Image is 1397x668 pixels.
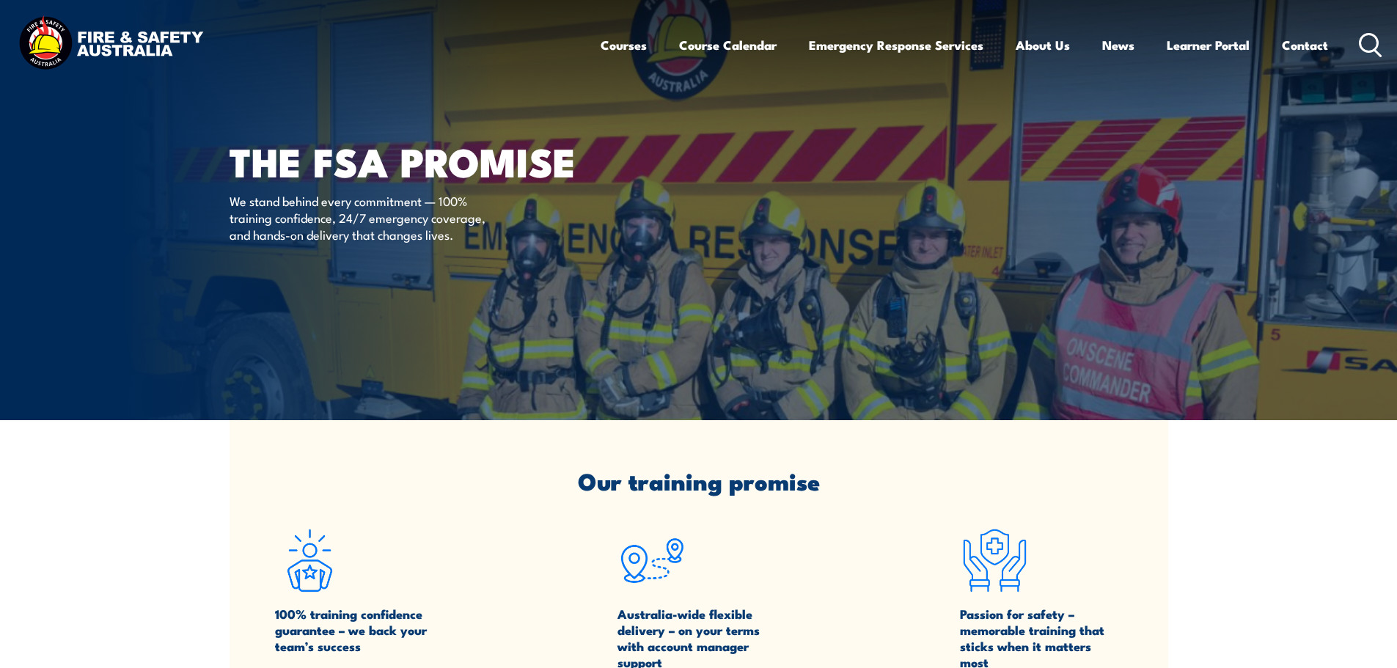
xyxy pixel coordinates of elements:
h1: The FSA promise [230,144,592,178]
h2: Our training promise [275,470,1123,491]
a: About Us [1016,26,1070,65]
a: News [1102,26,1134,65]
a: Learner Portal [1167,26,1250,65]
a: Emergency Response Services [809,26,983,65]
a: Courses [601,26,647,65]
img: flexible-delivery-icon [617,526,687,595]
img: confidence-icon [275,526,345,595]
a: Course Calendar [679,26,777,65]
p: We stand behind every commitment — 100% training confidence, 24/7 emergency coverage, and hands-o... [230,192,497,243]
a: Contact [1282,26,1328,65]
img: safety-icon2 [960,526,1030,595]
